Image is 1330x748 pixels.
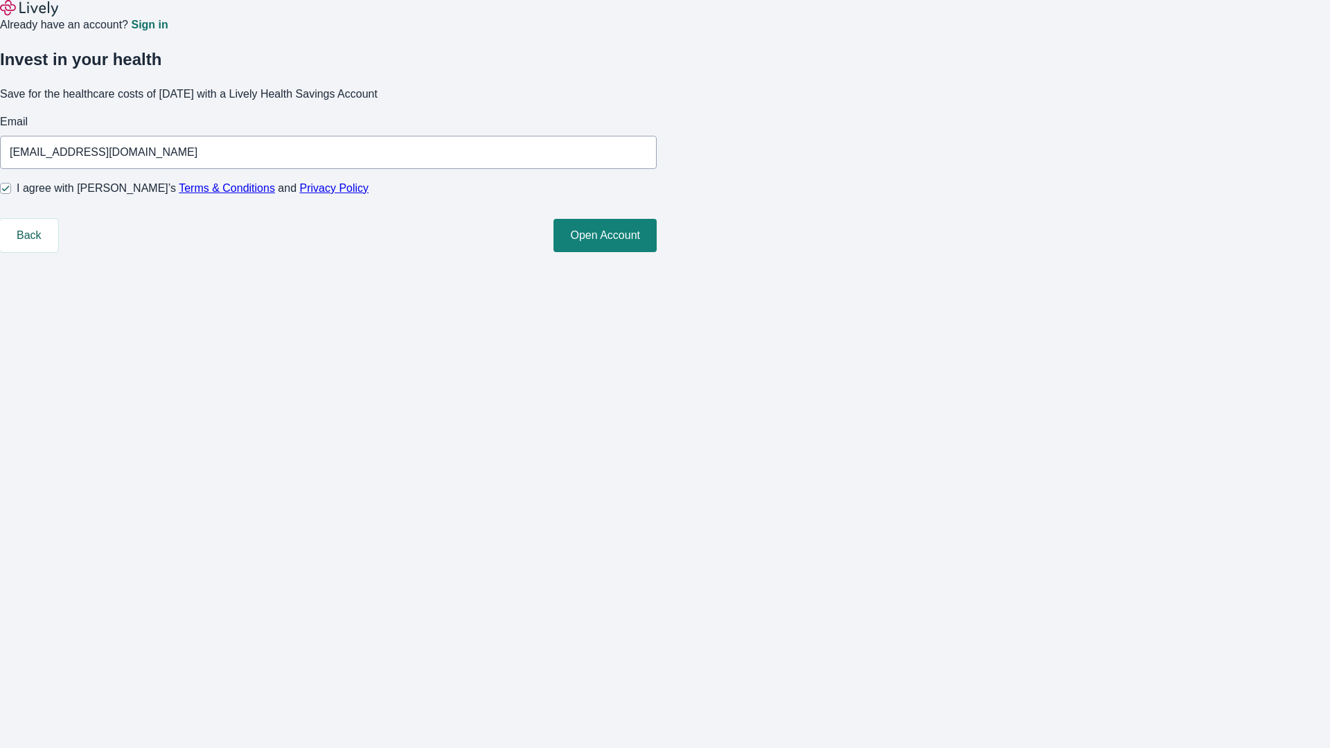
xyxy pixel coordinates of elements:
span: I agree with [PERSON_NAME]’s and [17,180,369,197]
a: Sign in [131,19,168,30]
button: Open Account [553,219,657,252]
a: Privacy Policy [300,182,369,194]
a: Terms & Conditions [179,182,275,194]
